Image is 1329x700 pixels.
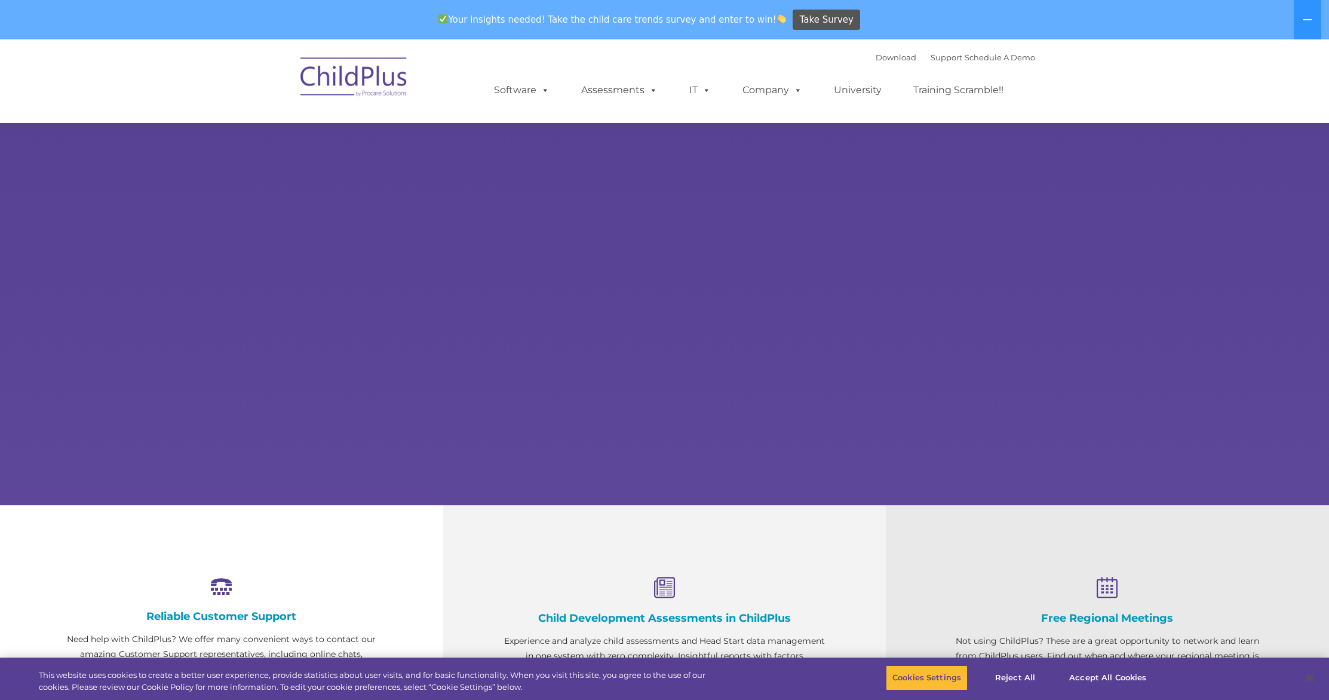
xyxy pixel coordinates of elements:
[482,78,561,102] a: Software
[965,53,1035,62] a: Schedule A Demo
[731,78,814,102] a: Company
[978,665,1052,690] button: Reject All
[438,14,447,23] img: ✅
[503,612,827,625] h4: Child Development Assessments in ChildPlus
[886,665,968,690] button: Cookies Settings
[946,634,1269,678] p: Not using ChildPlus? These are a great opportunity to network and learn from ChildPlus users. Fin...
[39,670,731,693] div: This website uses cookies to create a better user experience, provide statistics about user visit...
[876,53,916,62] a: Download
[434,8,791,31] span: Your insights needed! Take the child care trends survey and enter to win!
[569,78,670,102] a: Assessments
[901,78,1015,102] a: Training Scramble!!
[777,14,786,23] img: 👏
[946,612,1269,625] h4: Free Regional Meetings
[931,53,962,62] a: Support
[677,78,723,102] a: IT
[800,10,854,30] span: Take Survey
[60,610,383,623] h4: Reliable Customer Support
[1063,665,1153,690] button: Accept All Cookies
[1297,665,1323,691] button: Close
[793,10,860,30] a: Take Survey
[294,49,414,109] img: ChildPlus by Procare Solutions
[876,53,1035,62] font: |
[60,632,383,677] p: Need help with ChildPlus? We offer many convenient ways to contact our amazing Customer Support r...
[503,634,827,678] p: Experience and analyze child assessments and Head Start data management in one system with zero c...
[822,78,894,102] a: University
